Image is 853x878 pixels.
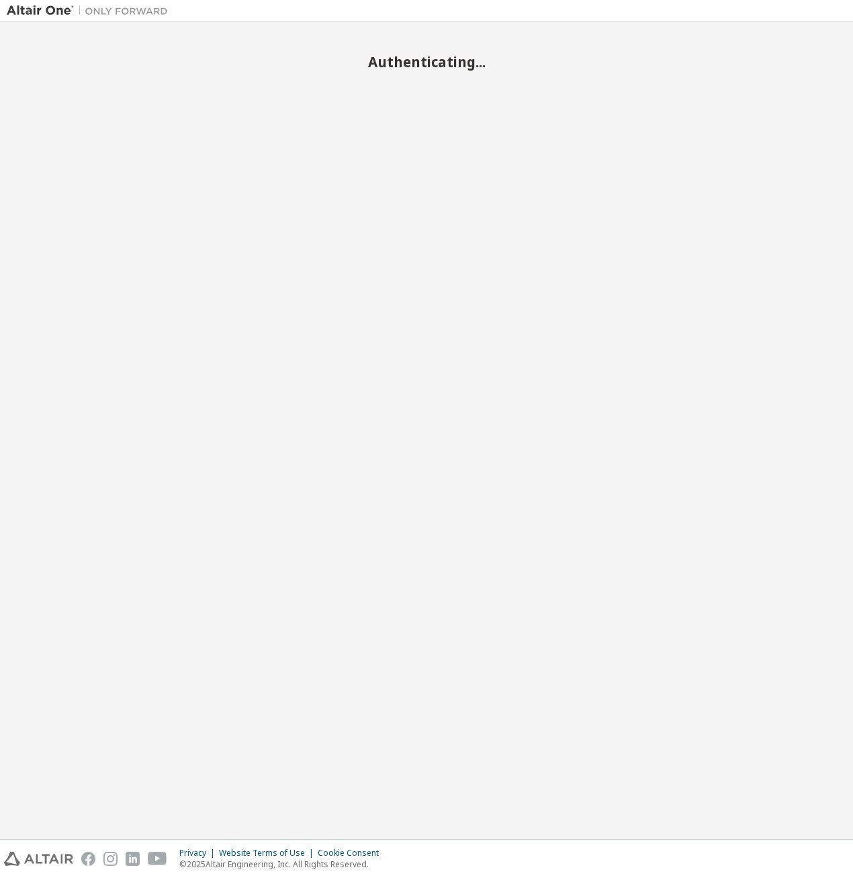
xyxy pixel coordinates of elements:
img: instagram.svg [103,852,118,866]
div: Website Terms of Use [219,848,318,859]
img: linkedin.svg [126,852,140,866]
img: youtube.svg [148,852,167,866]
img: altair_logo.svg [4,852,73,866]
img: facebook.svg [81,852,95,866]
div: Cookie Consent [318,848,387,859]
img: Altair One [7,4,175,17]
div: Privacy [179,848,219,859]
h2: Authenticating... [7,53,846,71]
p: © 2025 Altair Engineering, Inc. All Rights Reserved. [179,859,387,870]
